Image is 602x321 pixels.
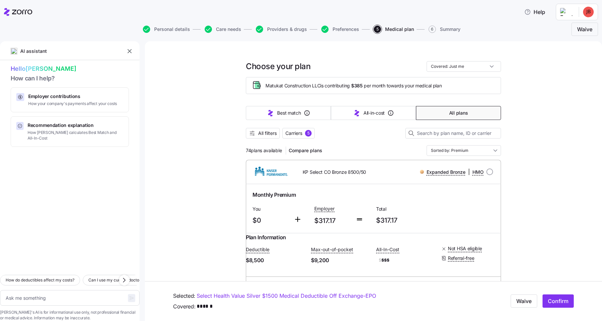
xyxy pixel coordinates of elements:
[246,128,280,139] button: All filters
[363,110,385,116] span: All-in-cost
[427,169,465,175] span: Expanded Bronze
[448,255,474,262] span: Referral-free
[429,26,436,33] span: 6
[372,26,414,33] a: 5Medical plan
[548,297,568,305] span: Confirm
[376,246,399,253] span: All-In-Cost
[83,275,182,285] button: Can I use my current doctors with these plans?
[246,147,282,154] span: 74 plans available
[311,246,353,253] span: Max-out-of-pocket
[376,215,433,226] span: $317.17
[197,292,376,300] a: Select Health Value Silver $1500 Medical Deductible Off Exchange-EPO
[571,23,598,36] button: Waive
[305,130,312,137] div: 5
[252,215,288,226] span: $0
[88,277,176,283] span: Can I use my current doctors with these plans?
[246,233,286,242] span: Plan Information
[258,130,277,137] span: All filters
[472,169,484,175] span: HMO
[154,27,190,32] span: Personal details
[252,206,288,212] span: You
[376,206,433,212] span: Total
[251,164,292,180] img: Kaiser Permanente
[516,297,532,305] span: Waive
[246,61,310,71] h1: Choose your plan
[282,128,315,139] button: Carriers5
[11,64,129,74] span: Hello [PERSON_NAME]
[440,27,460,32] span: Summary
[246,246,269,253] span: Deductible
[374,26,381,33] span: 5
[429,26,460,33] button: 6Summary
[216,27,241,32] span: Care needs
[173,303,195,311] span: Covered:
[285,130,302,137] span: Carriers
[314,205,335,212] span: Employer
[267,27,307,32] span: Providers & drugs
[254,26,307,33] a: Providers & drugs
[379,258,381,263] span: $
[427,145,501,156] input: Order by dropdown
[142,26,190,33] a: Personal details
[449,110,468,116] span: All plans
[405,128,501,139] input: Search by plan name, ID or carrier
[311,256,371,265] span: $9,200
[11,74,129,83] span: How can I help?
[385,27,414,32] span: Medical plan
[265,82,442,89] span: Matukat Construction LLC is contributing per month towards your medical plan
[524,8,545,16] span: Help
[543,295,574,308] button: Confirm
[351,82,363,89] span: $385
[511,295,537,308] button: Waive
[28,93,117,100] span: Employer contributions
[321,26,359,33] button: Preferences
[11,48,17,54] img: ai-icon.png
[320,26,359,33] a: Preferences
[374,26,414,33] button: 5Medical plan
[519,5,551,19] button: Help
[28,101,117,107] span: How your company's payments affect your costs
[203,26,241,33] a: Care needs
[303,169,366,175] span: KP Select CO Bronze 8500/50
[20,48,47,55] span: AI assistant
[246,256,306,265] span: $8,500
[286,145,325,156] button: Compare plans
[333,27,359,32] span: Preferences
[289,147,322,154] span: Compare plans
[583,7,594,17] img: cd7b13975a0e2e981a9d5d35c6aadc01
[277,110,301,116] span: Best match
[420,168,484,176] div: |
[28,122,123,129] span: Recommendation explanation
[6,277,74,283] span: How do deductibles affect my costs?
[560,8,573,16] img: Employer logo
[143,26,190,33] button: Personal details
[173,292,195,300] span: Selected:
[28,130,123,141] span: How [PERSON_NAME] calculates Best Match and All-In-Cost
[577,25,592,33] span: Waive
[256,26,307,33] button: Providers & drugs
[448,245,482,252] span: Not HSA eligible
[252,191,296,199] span: Monthly Premium
[205,26,241,33] button: Care needs
[376,256,436,264] span: $$$
[314,215,350,226] span: $317.17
